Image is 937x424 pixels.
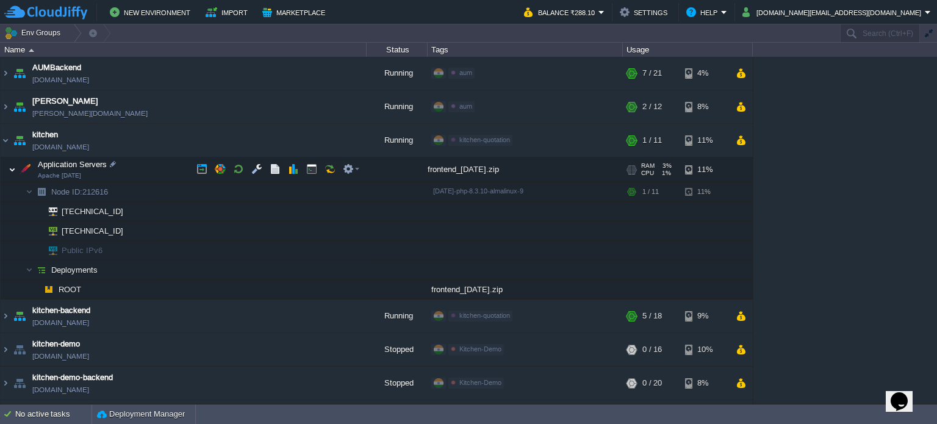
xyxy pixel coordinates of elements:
[29,49,34,52] img: AMDAwAAAACH5BAEAAAAALAAAAAABAAEAAAICRAEAOw==
[26,182,33,201] img: AMDAwAAAACH5BAEAAAAALAAAAAABAAEAAAICRAEAOw==
[50,187,110,197] a: Node ID:212616
[1,90,10,123] img: AMDAwAAAACH5BAEAAAAALAAAAAABAAEAAAICRAEAOw==
[38,172,81,179] span: Apache [DATE]
[33,241,40,260] img: AMDAwAAAACH5BAEAAAAALAAAAAABAAEAAAICRAEAOw==
[37,160,109,169] a: Application ServersApache [DATE]
[50,265,99,275] a: Deployments
[641,170,654,177] span: CPU
[97,408,185,420] button: Deployment Manager
[459,136,510,143] span: kitchen-quotation
[685,90,725,123] div: 8%
[32,338,80,350] a: kitchen-demo
[110,5,194,20] button: New Environment
[11,333,28,366] img: AMDAwAAAACH5BAEAAAAALAAAAAABAAEAAAICRAEAOw==
[428,157,623,182] div: frontend_[DATE].zip
[15,404,92,424] div: No active tasks
[685,367,725,400] div: 8%
[459,102,472,110] span: aum
[4,5,87,20] img: CloudJiffy
[11,124,28,157] img: AMDAwAAAACH5BAEAAAAALAAAAAABAAEAAAICRAEAOw==
[33,202,40,221] img: AMDAwAAAACH5BAEAAAAALAAAAAABAAEAAAICRAEAOw==
[367,333,428,366] div: Stopped
[26,261,33,279] img: AMDAwAAAACH5BAEAAAAALAAAAAABAAEAAAICRAEAOw==
[524,5,598,20] button: Balance ₹288.10
[459,312,510,319] span: kitchen-quotation
[685,57,725,90] div: 4%
[641,162,655,170] span: RAM
[685,300,725,332] div: 9%
[32,317,89,329] a: [DOMAIN_NAME]
[32,141,89,153] a: [DOMAIN_NAME]
[32,62,81,74] a: AUMBackend
[659,170,671,177] span: 1%
[886,375,925,412] iframe: chat widget
[685,333,725,366] div: 10%
[1,367,10,400] img: AMDAwAAAACH5BAEAAAAALAAAAAABAAEAAAICRAEAOw==
[642,90,662,123] div: 2 / 12
[685,124,725,157] div: 11%
[367,300,428,332] div: Running
[57,284,83,295] a: ROOT
[32,384,89,396] a: [DOMAIN_NAME]
[51,187,82,196] span: Node ID:
[60,207,125,216] a: [TECHNICAL_ID]
[11,367,28,400] img: AMDAwAAAACH5BAEAAAAALAAAAAABAAEAAAICRAEAOw==
[206,5,251,20] button: Import
[367,90,428,123] div: Running
[16,157,34,182] img: AMDAwAAAACH5BAEAAAAALAAAAAABAAEAAAICRAEAOw==
[32,350,89,362] a: [DOMAIN_NAME]
[1,57,10,90] img: AMDAwAAAACH5BAEAAAAALAAAAAABAAEAAAICRAEAOw==
[33,182,50,201] img: AMDAwAAAACH5BAEAAAAALAAAAAABAAEAAAICRAEAOw==
[459,379,501,386] span: Kitchen-Demo
[32,107,148,120] a: [PERSON_NAME][DOMAIN_NAME]
[623,43,752,57] div: Usage
[32,95,98,107] a: [PERSON_NAME]
[60,202,125,221] span: [TECHNICAL_ID]
[642,333,662,366] div: 0 / 16
[33,221,40,240] img: AMDAwAAAACH5BAEAAAAALAAAAAABAAEAAAICRAEAOw==
[642,57,662,90] div: 7 / 21
[685,157,725,182] div: 11%
[9,157,16,182] img: AMDAwAAAACH5BAEAAAAALAAAAAABAAEAAAICRAEAOw==
[642,124,662,157] div: 1 / 11
[40,221,57,240] img: AMDAwAAAACH5BAEAAAAALAAAAAABAAEAAAICRAEAOw==
[367,57,428,90] div: Running
[262,5,329,20] button: Marketplace
[60,246,104,255] a: Public IPv6
[33,280,40,299] img: AMDAwAAAACH5BAEAAAAALAAAAAABAAEAAAICRAEAOw==
[40,280,57,299] img: AMDAwAAAACH5BAEAAAAALAAAAAABAAEAAAICRAEAOw==
[459,69,472,76] span: aum
[367,124,428,157] div: Running
[32,129,58,141] a: kitchen
[60,221,125,240] span: [TECHNICAL_ID]
[32,74,89,86] a: [DOMAIN_NAME]
[433,187,523,195] span: [DATE]-php-8.3.10-almalinux-9
[32,304,90,317] a: kitchen-backend
[60,241,104,260] span: Public IPv6
[1,333,10,366] img: AMDAwAAAACH5BAEAAAAALAAAAAABAAEAAAICRAEAOw==
[642,300,662,332] div: 5 / 18
[1,124,10,157] img: AMDAwAAAACH5BAEAAAAALAAAAAABAAEAAAICRAEAOw==
[686,5,721,20] button: Help
[742,5,925,20] button: [DOMAIN_NAME][EMAIL_ADDRESS][DOMAIN_NAME]
[367,43,427,57] div: Status
[4,24,65,41] button: Env Groups
[11,57,28,90] img: AMDAwAAAACH5BAEAAAAALAAAAAABAAEAAAICRAEAOw==
[1,43,366,57] div: Name
[428,280,623,299] div: frontend_[DATE].zip
[60,226,125,235] a: [TECHNICAL_ID]
[642,367,662,400] div: 0 / 20
[620,5,671,20] button: Settings
[659,162,672,170] span: 3%
[459,345,501,353] span: Kitchen-Demo
[11,300,28,332] img: AMDAwAAAACH5BAEAAAAALAAAAAABAAEAAAICRAEAOw==
[32,372,113,384] a: kitchen-demo-backend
